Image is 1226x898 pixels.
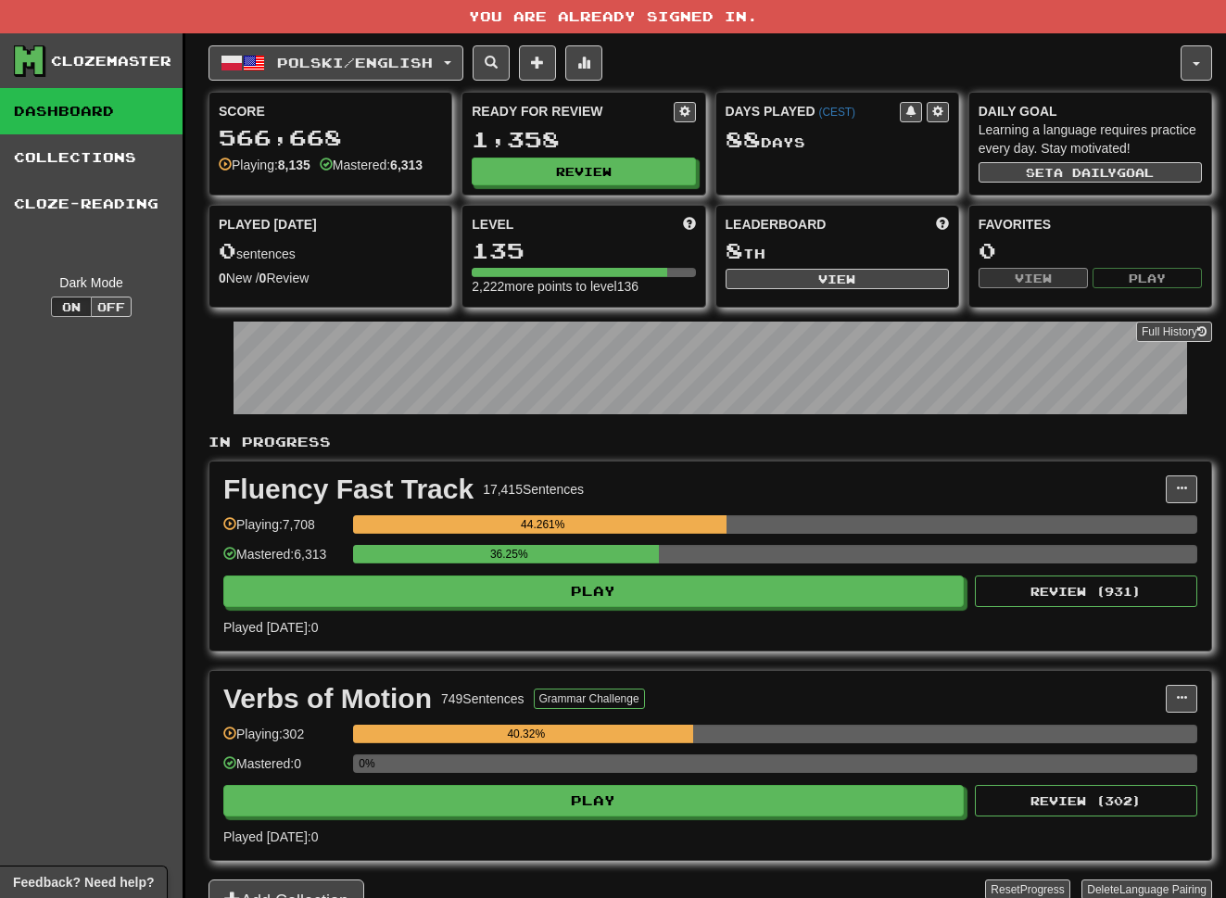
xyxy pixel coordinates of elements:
[219,271,226,285] strong: 0
[726,237,743,263] span: 8
[979,102,1202,120] div: Daily Goal
[726,126,761,152] span: 88
[1136,322,1212,342] a: Full History
[979,239,1202,262] div: 0
[91,297,132,317] button: Off
[223,685,432,713] div: Verbs of Motion
[359,545,659,563] div: 36.25%
[219,215,317,234] span: Played [DATE]
[223,475,474,503] div: Fluency Fast Track
[14,273,169,292] div: Dark Mode
[219,156,310,174] div: Playing:
[223,785,964,816] button: Play
[979,120,1202,158] div: Learning a language requires practice every day. Stay motivated!
[472,215,513,234] span: Level
[979,215,1202,234] div: Favorites
[209,45,463,81] button: Polski/English
[223,620,318,635] span: Played [DATE]: 0
[472,102,673,120] div: Ready for Review
[219,239,442,263] div: sentences
[726,215,827,234] span: Leaderboard
[726,102,900,120] div: Days Played
[13,873,154,892] span: Open feedback widget
[1093,268,1202,288] button: Play
[320,156,423,174] div: Mastered:
[209,433,1212,451] p: In Progress
[483,480,584,499] div: 17,415 Sentences
[219,269,442,287] div: New / Review
[565,45,602,81] button: More stats
[472,158,695,185] button: Review
[277,55,433,70] span: Polski / English
[223,545,344,575] div: Mastered: 6,313
[975,785,1197,816] button: Review (302)
[473,45,510,81] button: Search sentences
[223,829,318,844] span: Played [DATE]: 0
[51,52,171,70] div: Clozemaster
[726,239,949,263] div: th
[1020,883,1065,896] span: Progress
[818,106,855,119] a: (CEST)
[278,158,310,172] strong: 8,135
[472,277,695,296] div: 2,222 more points to level 136
[979,162,1202,183] button: Seta dailygoal
[219,237,236,263] span: 0
[441,689,525,708] div: 749 Sentences
[975,575,1197,607] button: Review (931)
[259,271,267,285] strong: 0
[936,215,949,234] span: This week in points, UTC
[219,126,442,149] div: 566,668
[472,239,695,262] div: 135
[51,297,92,317] button: On
[979,268,1088,288] button: View
[223,754,344,785] div: Mastered: 0
[472,128,695,151] div: 1,358
[223,725,344,755] div: Playing: 302
[1054,166,1117,179] span: a daily
[219,102,442,120] div: Score
[223,575,964,607] button: Play
[223,515,344,546] div: Playing: 7,708
[519,45,556,81] button: Add sentence to collection
[726,269,949,289] button: View
[390,158,423,172] strong: 6,313
[726,128,949,152] div: Day s
[683,215,696,234] span: Score more points to level up
[1119,883,1207,896] span: Language Pairing
[534,689,645,709] button: Grammar Challenge
[359,725,693,743] div: 40.32%
[359,515,727,534] div: 44.261%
